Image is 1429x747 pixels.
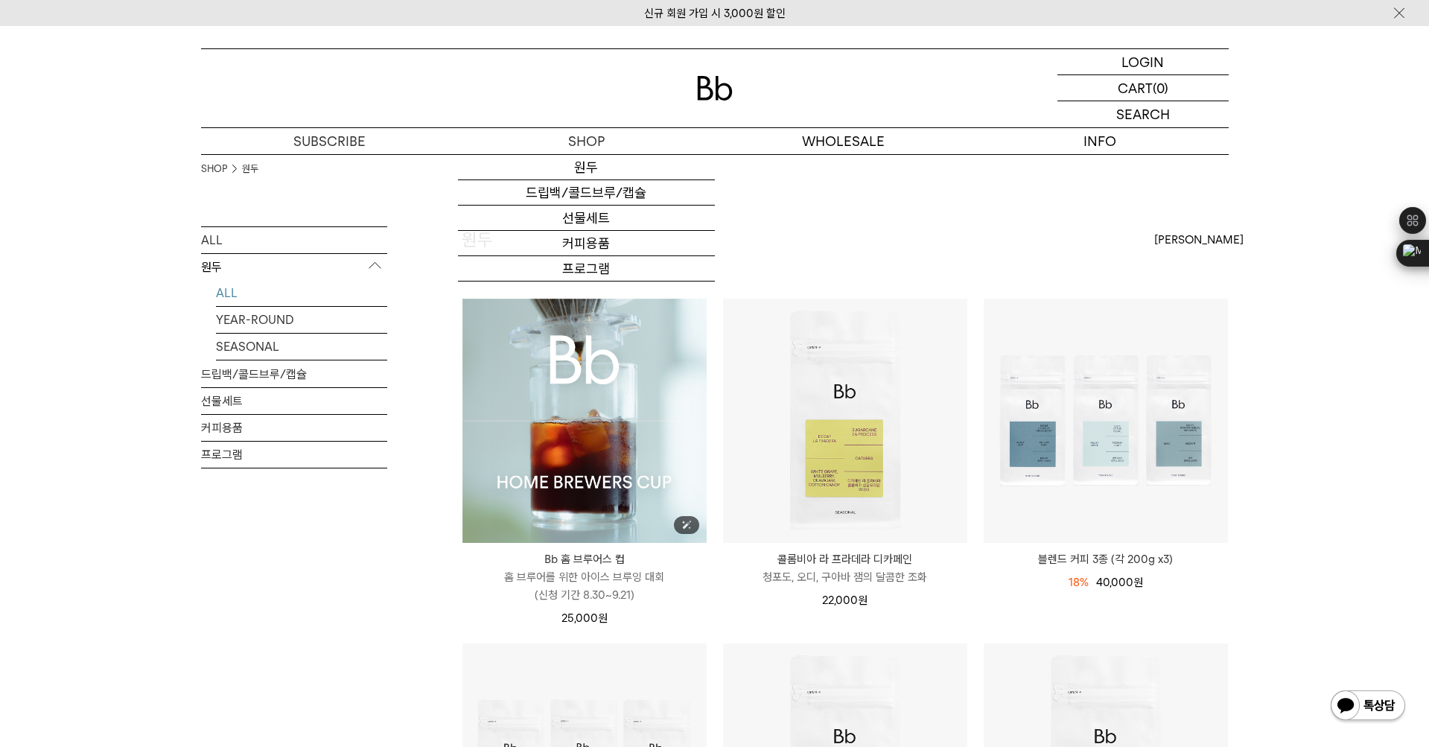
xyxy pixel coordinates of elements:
[1118,75,1153,101] p: CART
[715,128,972,154] p: WHOLESALE
[458,206,715,231] a: 선물세트
[462,299,707,543] img: 1000001223_add2_021.jpg
[858,594,868,607] span: 원
[1057,75,1229,101] a: CART (0)
[201,227,387,253] a: ALL
[972,128,1229,154] p: INFO
[984,550,1228,568] a: 블렌드 커피 3종 (각 200g x3)
[458,180,715,206] a: 드립백/콜드브루/캡슐
[1133,576,1143,589] span: 원
[201,415,387,441] a: 커피용품
[462,568,707,604] p: 홈 브루어를 위한 아이스 브루잉 대회 (신청 기간 8.30~9.21)
[1116,101,1170,127] p: SEARCH
[458,155,715,180] a: 원두
[462,550,707,568] p: Bb 홈 브루어스 컵
[1069,573,1089,591] div: 18%
[1121,49,1164,74] p: LOGIN
[458,231,715,256] a: 커피용품
[1154,231,1244,249] span: [PERSON_NAME]
[723,550,967,586] a: 콜롬비아 라 프라데라 디카페인 청포도, 오디, 구아바 잼의 달콤한 조화
[697,76,733,101] img: 로고
[1096,576,1143,589] span: 40,000
[644,7,786,20] a: 신규 회원 가입 시 3,000원 할인
[1329,689,1407,725] img: 카카오톡 채널 1:1 채팅 버튼
[201,128,458,154] a: SUBSCRIBE
[242,162,258,177] a: 원두
[598,611,608,625] span: 원
[216,307,387,333] a: YEAR-ROUND
[201,442,387,468] a: 프로그램
[201,254,387,281] p: 원두
[822,594,868,607] span: 22,000
[458,256,715,282] a: 프로그램
[201,361,387,387] a: 드립백/콜드브루/캡슐
[462,299,707,543] a: Bb 홈 브루어스 컵
[1153,75,1168,101] p: (0)
[1057,49,1229,75] a: LOGIN
[458,128,715,154] a: SHOP
[216,334,387,360] a: SEASONAL
[723,568,967,586] p: 청포도, 오디, 구아바 잼의 달콤한 조화
[201,162,227,177] a: SHOP
[723,550,967,568] p: 콜롬비아 라 프라데라 디카페인
[462,550,707,604] a: Bb 홈 브루어스 컵 홈 브루어를 위한 아이스 브루잉 대회(신청 기간 8.30~9.21)
[723,299,967,543] img: 콜롬비아 라 프라데라 디카페인
[984,299,1228,543] img: 블렌드 커피 3종 (각 200g x3)
[216,280,387,306] a: ALL
[561,611,608,625] span: 25,000
[201,388,387,414] a: 선물세트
